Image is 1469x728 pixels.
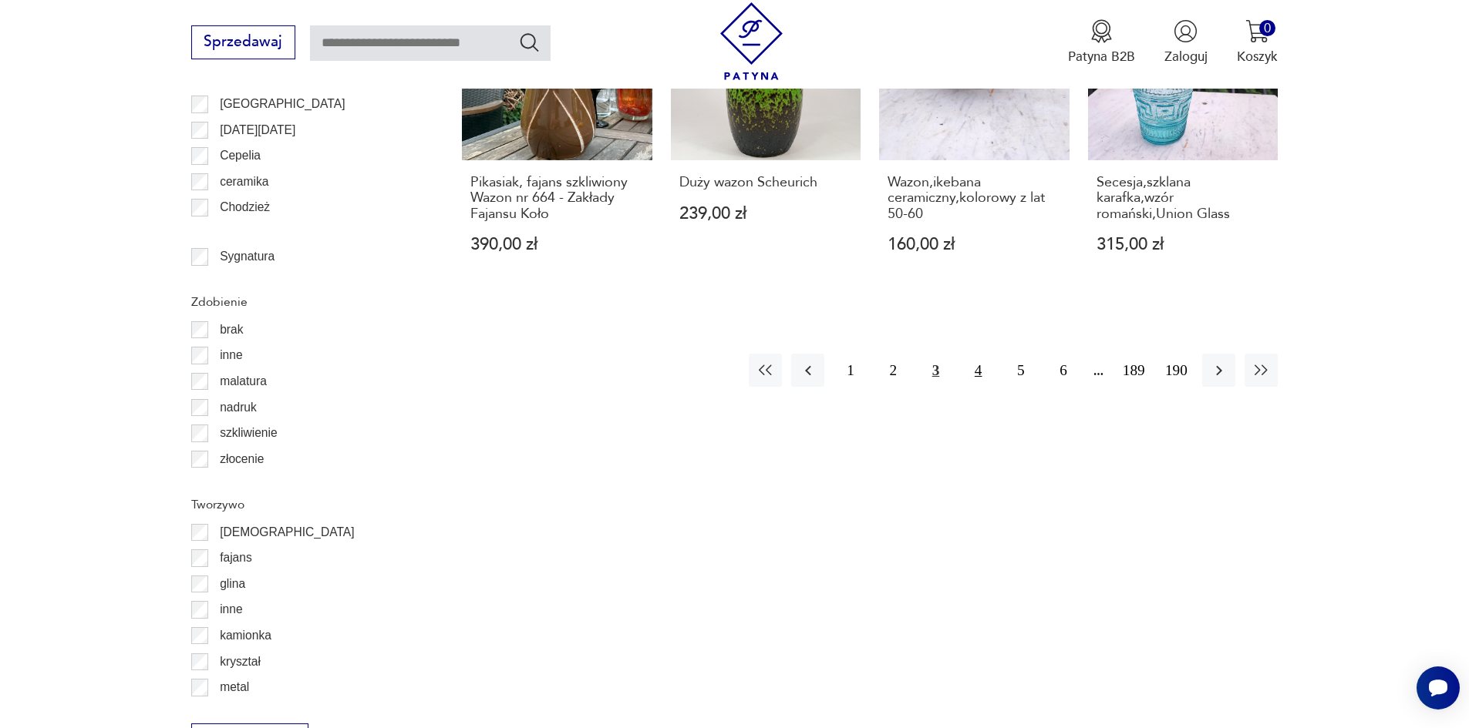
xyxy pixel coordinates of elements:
[713,2,790,80] img: Patyna - sklep z meblami i dekoracjami vintage
[220,548,252,568] p: fajans
[220,599,242,619] p: inne
[1259,20,1275,36] div: 0
[679,206,853,222] p: 239,00 zł
[518,31,541,53] button: Szukaj
[470,175,644,222] h3: Pikasiak, fajans szkliwiony Wazon nr 664 - Zakłady Fajansu Koło
[220,320,243,340] p: brak
[1004,354,1037,387] button: 5
[1090,19,1114,43] img: Ikona medalu
[1237,19,1278,65] button: 0Koszyk
[220,423,278,443] p: szkliwienie
[1245,19,1269,43] img: Ikona koszyka
[1174,19,1198,43] img: Ikonka użytkownika
[220,626,271,646] p: kamionka
[191,292,418,312] p: Zdobienie
[220,398,257,418] p: nadruk
[1164,48,1208,65] p: Zaloguj
[220,677,249,697] p: metal
[191,37,295,49] a: Sprzedawaj
[1160,354,1193,387] button: 190
[834,354,867,387] button: 1
[1097,237,1270,253] p: 315,00 zł
[1068,19,1135,65] button: Patyna B2B
[1046,354,1080,387] button: 6
[220,652,261,672] p: kryształ
[888,175,1061,222] h3: Wazon,ikebana ceramiczny,kolorowy z lat 50-60
[679,175,853,190] h3: Duży wazon Scheurich
[888,237,1061,253] p: 160,00 zł
[220,146,261,166] p: Cepelia
[1237,48,1278,65] p: Koszyk
[220,574,245,594] p: glina
[962,354,995,387] button: 4
[220,345,242,365] p: inne
[220,371,267,391] p: malatura
[191,495,418,515] p: Tworzywo
[220,197,270,217] p: Chodzież
[1068,48,1135,65] p: Patyna B2B
[919,354,952,387] button: 3
[191,25,295,59] button: Sprzedawaj
[1097,175,1270,222] h3: Secesja,szklana karafka,wzór romański,Union Glass
[1117,354,1151,387] button: 189
[1164,19,1208,65] button: Zaloguj
[1417,666,1460,710] iframe: Smartsupp widget button
[220,522,354,542] p: [DEMOGRAPHIC_DATA]
[220,94,345,114] p: [GEOGRAPHIC_DATA]
[220,449,264,469] p: złocenie
[220,172,268,192] p: ceramika
[470,237,644,253] p: 390,00 zł
[1068,19,1135,65] a: Ikona medaluPatyna B2B
[220,703,273,723] p: porcelana
[877,354,910,387] button: 2
[220,120,295,140] p: [DATE][DATE]
[220,223,266,243] p: Ćmielów
[220,247,275,267] p: Sygnatura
